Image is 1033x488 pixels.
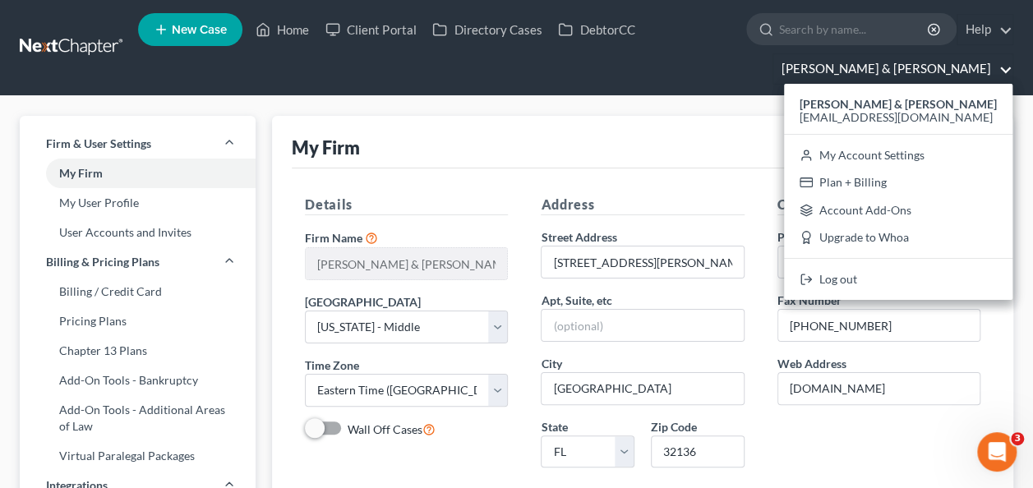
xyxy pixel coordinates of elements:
span: New Case [172,24,227,36]
a: Billing & Pricing Plans [20,247,256,277]
input: (optional) [542,310,743,341]
label: Phone Number [777,228,855,246]
a: User Accounts and Invites [20,218,256,247]
input: Enter address... [542,246,743,278]
a: Home [247,15,317,44]
input: Enter city... [542,373,743,404]
span: Wall Off Cases [348,422,422,436]
h5: Address [541,195,744,215]
iframe: Intercom live chat [977,432,1017,472]
label: [GEOGRAPHIC_DATA] [305,293,421,311]
label: Web Address [777,355,846,372]
input: XXXXX [651,435,745,468]
a: Firm & User Settings [20,129,256,159]
label: Zip Code [651,418,697,435]
label: State [541,418,567,435]
a: Add-On Tools - Bankruptcy [20,366,256,395]
input: Search by name... [779,14,929,44]
label: Fax Number [777,292,842,309]
div: +1 [778,246,809,278]
div: [PERSON_NAME] & [PERSON_NAME] [784,84,1012,300]
input: Enter fax... [778,310,980,341]
a: Upgrade to Whoa [784,224,1012,252]
a: My User Profile [20,188,256,218]
a: My Account Settings [784,141,1012,169]
a: Account Add-Ons [784,196,1012,224]
h5: Details [305,195,508,215]
a: Chapter 13 Plans [20,336,256,366]
a: Add-On Tools - Additional Areas of Law [20,395,256,441]
span: Firm & User Settings [46,136,151,152]
a: Directory Cases [424,15,550,44]
a: My Firm [20,159,256,188]
a: Help [957,15,1012,44]
a: Virtual Paralegal Packages [20,441,256,471]
div: My Firm [292,136,360,159]
label: Time Zone [305,357,359,374]
a: Pricing Plans [20,306,256,336]
a: Plan + Billing [784,168,1012,196]
a: [PERSON_NAME] & [PERSON_NAME] [773,54,1012,84]
strong: [PERSON_NAME] & [PERSON_NAME] [800,97,997,111]
span: Firm Name [305,231,362,245]
a: DebtorCC [550,15,643,44]
span: [EMAIL_ADDRESS][DOMAIN_NAME] [800,110,993,124]
label: City [541,355,561,372]
a: Billing / Credit Card [20,277,256,306]
a: Log out [784,265,1012,293]
a: Client Portal [317,15,424,44]
h5: Contact Info [777,195,980,215]
span: Billing & Pricing Plans [46,254,159,270]
label: Street Address [541,228,616,246]
label: Apt, Suite, etc [541,292,611,309]
input: Enter web address.... [778,373,980,404]
input: Enter name... [306,248,507,279]
span: 3 [1011,432,1024,445]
